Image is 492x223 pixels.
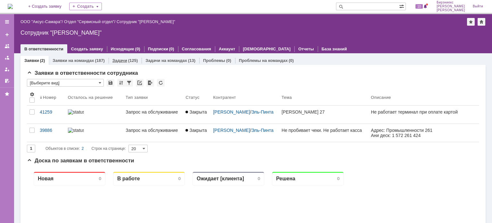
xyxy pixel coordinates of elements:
div: Запрос на обслуживание [126,128,180,133]
div: (125) [128,58,138,63]
div: Сотрудник "[PERSON_NAME]" [117,19,175,24]
th: Статус [183,89,210,106]
th: Осталось на решение [65,89,123,106]
div: / [64,19,117,24]
div: [PERSON_NAME] 27 [282,109,366,115]
div: Скопировать ссылку на список [136,79,143,87]
a: Подписки [148,47,168,51]
div: (0) [226,58,231,63]
a: Закрыта [183,124,210,142]
a: Аккаунт [219,47,235,51]
div: (0) [289,58,294,63]
i: Строк на странице: [45,145,126,152]
a: Заявки на командах [53,58,94,63]
div: 0 [310,10,313,14]
div: Новая [11,9,27,15]
div: Ожидает [клиента] [170,9,217,15]
th: Тип заявки [123,89,183,106]
span: Заявки в ответственности сотрудника [27,70,138,76]
a: Согласования [182,47,211,51]
a: Мои согласования [2,76,12,86]
img: statusbar-100 (1).png [68,128,84,133]
span: Объектов в списке: [45,146,80,151]
div: 2 [82,145,84,152]
img: logo [8,4,13,9]
a: Запрос на обслуживание [123,124,183,142]
div: (187) [95,58,104,63]
span: Расширенный поиск [399,3,406,9]
a: Создать заявку [2,30,12,40]
a: Перейти на домашнюю страницу [8,4,13,9]
a: Заявки на командах [2,41,12,51]
div: Создать [69,3,102,10]
div: 0 [152,10,154,14]
div: (0) [169,47,174,51]
span: 10 [415,4,423,9]
img: statusbar-100 (1).png [68,109,84,115]
a: statusbar-100 (1).png [65,106,123,124]
div: Решена [249,9,268,15]
a: 41259 [37,106,65,124]
div: Тип заявки [126,95,148,100]
div: Контрагент [213,95,236,100]
span: Закрыта [185,128,207,133]
div: (13) [188,58,195,63]
div: 0 [231,10,233,14]
a: Заявки [24,58,39,63]
a: Исходящие [111,47,134,51]
div: 39886 [40,128,63,133]
a: Проблемы [203,58,225,63]
a: Закрыта [183,106,210,124]
div: Обновлять список [157,79,165,87]
span: Доска по заявкам в ответственности [27,158,134,164]
div: Тема [282,95,292,100]
a: [DEMOGRAPHIC_DATA] [243,47,291,51]
div: Не пробивает чеки. Не работает касса [282,128,366,133]
a: Эль-Пинта [251,128,273,133]
div: Осталось на решение [68,95,113,100]
div: Сохранить вид [107,79,114,87]
span: [PERSON_NAME] [437,8,465,12]
div: Статус [185,95,199,100]
th: Контрагент [210,89,279,106]
span: [PERSON_NAME] [437,4,465,8]
a: ООО "Аксус-Самара" [20,19,62,24]
div: / [213,128,276,133]
div: Запрос на обслуживание [126,109,180,115]
a: statusbar-100 (1).png [65,124,123,142]
div: (0) [135,47,140,51]
div: Номер [43,95,56,100]
div: Фильтрация... [125,79,133,87]
div: / [213,109,276,115]
a: Задачи [112,58,127,63]
th: Номер [37,89,65,106]
a: База знаний [322,47,347,51]
a: В ответственности [24,47,63,51]
a: [PERSON_NAME] [213,109,250,115]
a: Проблемы на командах [239,58,288,63]
a: [PERSON_NAME] 27 [279,106,368,124]
a: Отдел "Сервисный отдел" [64,19,114,24]
div: Добавить в избранное [467,18,475,26]
a: Заявки в моей ответственности [2,53,12,63]
a: [PERSON_NAME] [213,128,250,133]
div: (2) [40,58,45,63]
div: Описание [371,95,391,100]
a: 39886 [37,124,65,142]
a: Не пробивает чеки. Не работает касса [279,124,368,142]
a: Запрос на обслуживание [123,106,183,124]
span: Бирзниекс [437,1,465,4]
span: Настройки [29,92,35,97]
div: В работе [90,9,113,15]
a: Отчеты [298,47,314,51]
div: 0 [72,10,74,14]
div: 41259 [40,109,63,115]
th: Тема [279,89,368,106]
div: Сделать домашней страницей [478,18,485,26]
a: Мои заявки [2,64,12,74]
div: Сотрудник "[PERSON_NAME]" [20,30,486,36]
a: Эль-Пинта [251,109,273,115]
a: Задачи на командах [145,58,187,63]
a: Создать заявку [71,47,103,51]
span: Закрыта [185,109,207,115]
